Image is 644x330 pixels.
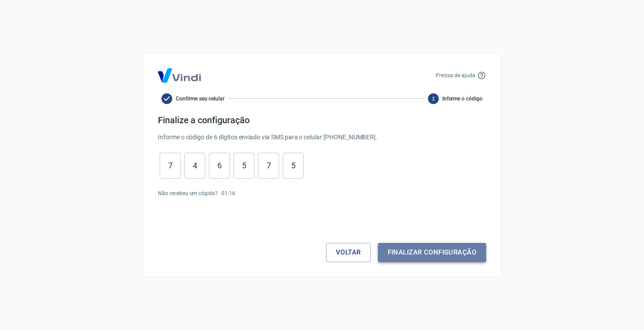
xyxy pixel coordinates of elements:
p: Precisa de ajuda [436,71,475,79]
span: Confirme seu celular [176,95,225,103]
img: Logo Vind [158,68,201,83]
p: Não recebeu um cógido? [158,189,218,197]
span: Informe o código [442,95,483,103]
h4: Finalize a configuração [158,115,486,125]
p: Informe o código de 6 dígitos enviado via SMS para o celular [PHONE_NUMBER] . [158,133,486,142]
button: Voltar [326,243,371,262]
text: 2 [432,96,435,101]
button: Finalizar configuração [378,243,486,262]
p: 01 : 16 [221,189,235,197]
